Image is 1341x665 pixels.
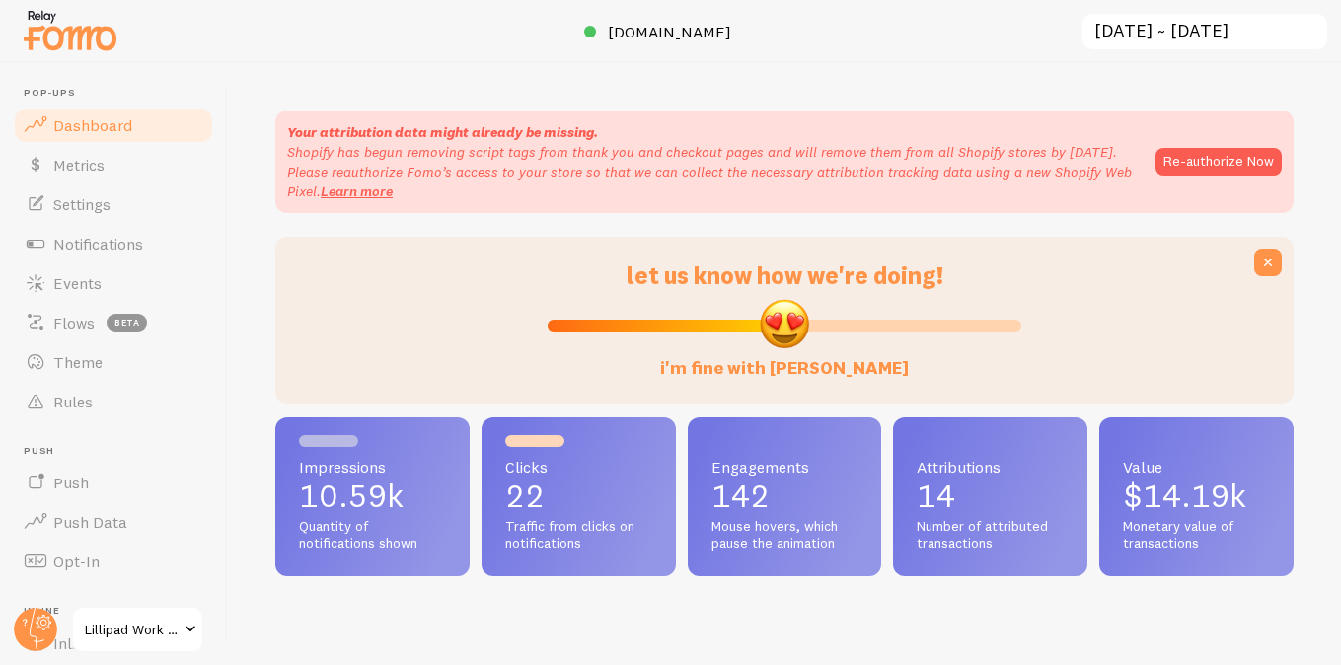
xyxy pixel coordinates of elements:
p: 22 [505,480,652,512]
span: Monetary value of transactions [1123,518,1270,553]
p: Shopify has begun removing script tags from thank you and checkout pages and will remove them fro... [287,142,1136,201]
a: Lillipad Work Solutions [71,606,204,653]
a: Push [12,463,215,502]
p: 142 [711,480,858,512]
label: i'm fine with [PERSON_NAME] [660,337,909,380]
button: Re-authorize Now [1155,148,1282,176]
img: emoji.png [758,297,811,350]
span: Traffic from clicks on notifications [505,518,652,553]
span: Number of attributed transactions [917,518,1064,553]
span: Impressions [299,459,446,475]
span: Mouse hovers, which pause the animation [711,518,858,553]
span: Pop-ups [24,87,215,100]
a: Notifications [12,224,215,263]
span: Value [1123,459,1270,475]
span: beta [107,314,147,332]
span: Engagements [711,459,858,475]
span: Metrics [53,155,105,175]
a: Settings [12,185,215,224]
span: let us know how we're doing! [627,260,943,290]
span: Inline [24,605,215,618]
span: Theme [53,352,103,372]
span: Dashboard [53,115,132,135]
span: Rules [53,392,93,411]
a: Metrics [12,145,215,185]
p: 10.59k [299,480,446,512]
span: Quantity of notifications shown [299,518,446,553]
a: Learn more [321,183,393,200]
span: $14.19k [1123,477,1246,515]
span: Settings [53,194,111,214]
span: Notifications [53,234,143,254]
span: Push [24,445,215,458]
span: Clicks [505,459,652,475]
a: Flows beta [12,303,215,342]
a: Events [12,263,215,303]
a: Opt-In [12,542,215,581]
span: Push [53,473,89,492]
span: Push Data [53,512,127,532]
p: 14 [917,480,1064,512]
strong: Your attribution data might already be missing. [287,123,598,141]
a: Rules [12,382,215,421]
img: fomo-relay-logo-orange.svg [21,5,119,55]
span: Opt-In [53,552,100,571]
a: Push Data [12,502,215,542]
span: Events [53,273,102,293]
a: Theme [12,342,215,382]
span: Lillipad Work Solutions [85,618,179,641]
span: Attributions [917,459,1064,475]
span: Flows [53,313,95,332]
a: Dashboard [12,106,215,145]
